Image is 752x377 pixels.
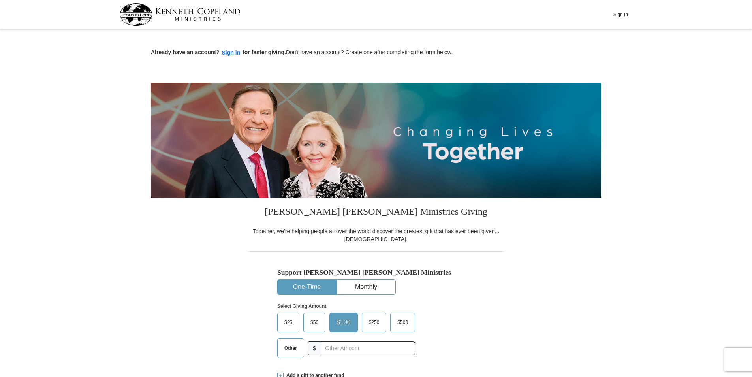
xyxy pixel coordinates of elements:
h5: Support [PERSON_NAME] [PERSON_NAME] Ministries [277,268,475,277]
span: $50 [306,317,322,328]
span: $ [308,341,321,355]
input: Other Amount [321,341,415,355]
span: $100 [333,317,355,328]
span: $500 [393,317,412,328]
button: Sign In [609,8,632,21]
strong: Select Giving Amount [277,303,326,309]
button: Monthly [337,280,395,294]
img: kcm-header-logo.svg [120,3,241,26]
span: $25 [280,317,296,328]
h3: [PERSON_NAME] [PERSON_NAME] Ministries Giving [248,198,504,227]
span: $250 [365,317,384,328]
button: One-Time [278,280,336,294]
p: Don't have an account? Create one after completing the form below. [151,48,601,57]
div: Together, we're helping people all over the world discover the greatest gift that has ever been g... [248,227,504,243]
strong: Already have an account? for faster giving. [151,49,286,55]
button: Sign in [220,48,243,57]
span: Other [280,342,301,354]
